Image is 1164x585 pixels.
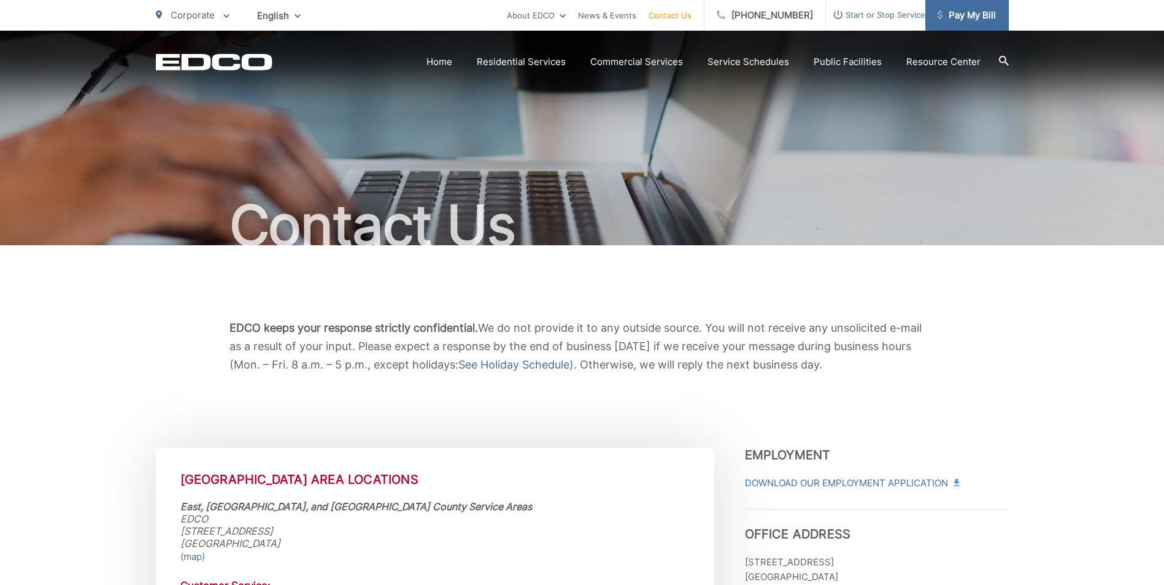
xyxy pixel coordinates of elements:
a: Public Facilities [814,55,882,69]
a: Download Our Employment Application [745,476,958,491]
a: Home [426,55,452,69]
span: Corporate [171,9,215,21]
span: English [248,5,310,26]
p: [STREET_ADDRESS] [GEOGRAPHIC_DATA] [745,555,1009,584]
address: EDCO [STREET_ADDRESS] [GEOGRAPHIC_DATA] [180,500,690,549]
strong: East, [GEOGRAPHIC_DATA], and [GEOGRAPHIC_DATA] County Service Areas [180,500,532,513]
b: EDCO keeps your response strictly confidential. [229,321,478,334]
a: News & Events [578,8,636,23]
h3: Employment [745,448,1009,462]
a: Commercial Services [590,55,683,69]
a: Residential Services [477,55,566,69]
a: Contact Us [649,8,692,23]
h3: Office Address [745,509,1009,541]
a: Resource Center [906,55,981,69]
h2: [GEOGRAPHIC_DATA] Area Locations [180,472,690,487]
span: Pay My Bill [938,8,996,23]
p: ( ) [180,549,690,564]
p: We do not provide it to any outside source. You will not receive any unsolicited e-mail as a resu... [229,319,935,374]
a: See Holiday Schedule [458,356,569,374]
a: EDCD logo. Return to the homepage. [156,53,272,71]
a: Service Schedules [707,55,789,69]
a: About EDCO [507,8,566,23]
h1: Contact Us [156,195,1009,256]
a: map [183,549,202,564]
